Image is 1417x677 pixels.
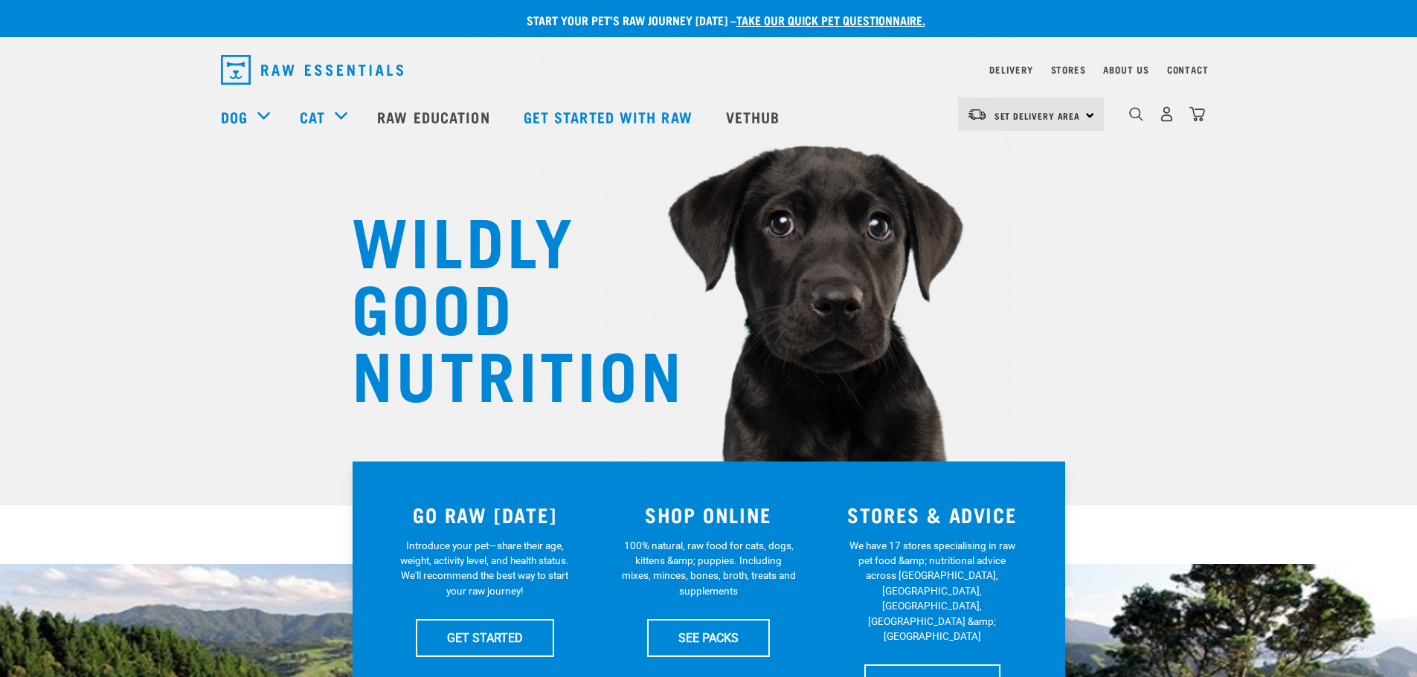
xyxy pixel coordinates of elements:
[711,87,799,146] a: Vethub
[300,106,325,128] a: Cat
[995,113,1081,118] span: Set Delivery Area
[829,503,1035,526] h3: STORES & ADVICE
[221,106,248,128] a: Dog
[621,538,796,599] p: 100% natural, raw food for cats, dogs, kittens &amp; puppies. Including mixes, minces, bones, bro...
[382,503,588,526] h3: GO RAW [DATE]
[967,108,987,121] img: van-moving.png
[736,16,925,23] a: take our quick pet questionnaire.
[362,87,508,146] a: Raw Education
[1189,106,1205,122] img: home-icon@2x.png
[221,55,403,85] img: Raw Essentials Logo
[1103,67,1148,72] a: About Us
[1051,67,1086,72] a: Stores
[352,204,649,405] h1: WILDLY GOOD NUTRITION
[416,619,554,656] a: GET STARTED
[989,67,1032,72] a: Delivery
[209,49,1209,91] nav: dropdown navigation
[647,619,770,656] a: SEE PACKS
[845,538,1020,644] p: We have 17 stores specialising in raw pet food &amp; nutritional advice across [GEOGRAPHIC_DATA],...
[605,503,812,526] h3: SHOP ONLINE
[397,538,572,599] p: Introduce your pet—share their age, weight, activity level, and health status. We'll recommend th...
[1129,107,1143,121] img: home-icon-1@2x.png
[509,87,711,146] a: Get started with Raw
[1167,67,1209,72] a: Contact
[1159,106,1175,122] img: user.png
